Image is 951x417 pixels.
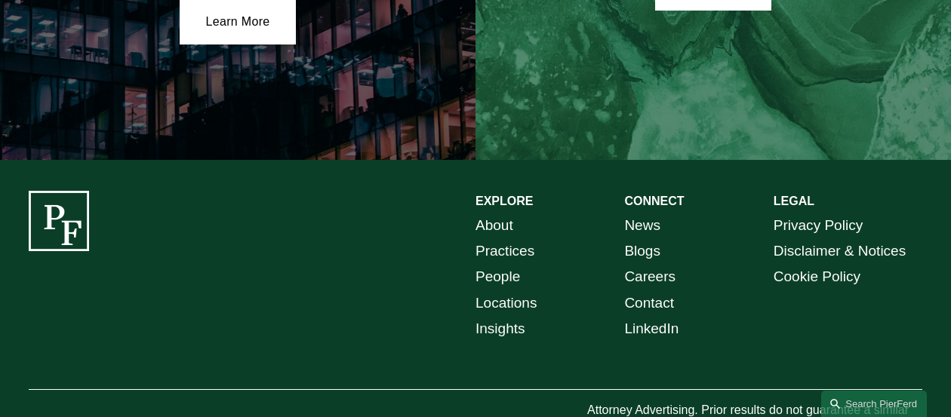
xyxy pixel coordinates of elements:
a: Contact [624,290,674,316]
a: Careers [624,264,676,290]
a: Practices [475,238,534,264]
a: Disclaimer & Notices [774,238,906,264]
a: Locations [475,290,537,316]
a: News [624,213,660,238]
a: Search this site [821,391,927,417]
a: Insights [475,316,525,342]
a: LinkedIn [624,316,679,342]
a: Blogs [624,238,660,264]
a: People [475,264,520,290]
a: Cookie Policy [774,264,860,290]
strong: CONNECT [624,195,684,207]
a: Privacy Policy [774,213,863,238]
strong: LEGAL [774,195,814,207]
strong: EXPLORE [475,195,533,207]
a: About [475,213,513,238]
